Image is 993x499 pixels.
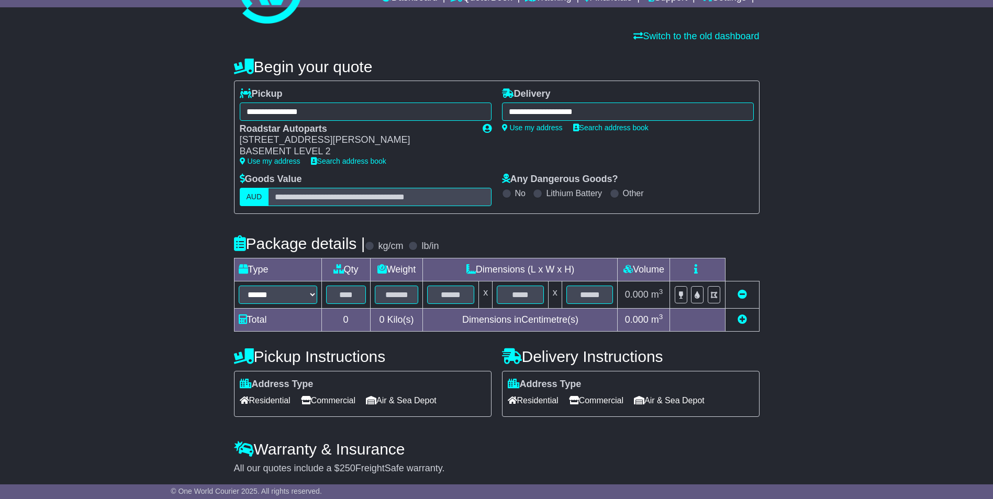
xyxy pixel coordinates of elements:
a: Search address book [573,123,649,132]
td: 0 [321,308,370,331]
a: Switch to the old dashboard [633,31,759,41]
a: Use my address [240,157,300,165]
span: 0.000 [625,314,649,325]
td: x [548,281,562,308]
td: Kilo(s) [370,308,423,331]
label: Pickup [240,88,283,100]
a: Remove this item [738,289,747,300]
label: Other [623,188,644,198]
label: Delivery [502,88,551,100]
span: Air & Sea Depot [634,392,705,409]
label: Address Type [508,379,582,390]
span: m [651,289,663,300]
div: BASEMENT LEVEL 2 [240,146,472,157]
div: [STREET_ADDRESS][PERSON_NAME] [240,134,472,146]
h4: Begin your quote [234,58,760,75]
h4: Pickup Instructions [234,348,492,365]
label: AUD [240,188,269,206]
a: Use my address [502,123,563,132]
a: Search address book [311,157,386,165]
td: Dimensions in Centimetre(s) [423,308,618,331]
span: Commercial [301,392,355,409]
span: Residential [508,392,559,409]
label: Address Type [240,379,314,390]
label: Lithium Battery [546,188,602,198]
label: No [515,188,526,198]
sup: 3 [659,313,663,321]
td: Dimensions (L x W x H) [423,258,618,281]
td: Volume [618,258,670,281]
span: 0 [379,314,384,325]
a: Add new item [738,314,747,325]
label: kg/cm [378,241,403,252]
h4: Warranty & Insurance [234,440,760,458]
h4: Delivery Instructions [502,348,760,365]
div: All our quotes include a $ FreightSafe warranty. [234,463,760,474]
label: Any Dangerous Goods? [502,174,618,185]
span: 0.000 [625,289,649,300]
label: lb/in [421,241,439,252]
td: Type [234,258,321,281]
td: Total [234,308,321,331]
sup: 3 [659,288,663,296]
span: Residential [240,392,291,409]
td: Qty [321,258,370,281]
td: Weight [370,258,423,281]
span: Commercial [569,392,623,409]
div: Roadstar Autoparts [240,123,472,135]
label: Goods Value [240,174,302,185]
td: x [479,281,493,308]
span: m [651,314,663,325]
span: © One World Courier 2025. All rights reserved. [171,487,322,495]
span: 250 [340,463,355,473]
h4: Package details | [234,235,365,252]
span: Air & Sea Depot [366,392,437,409]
